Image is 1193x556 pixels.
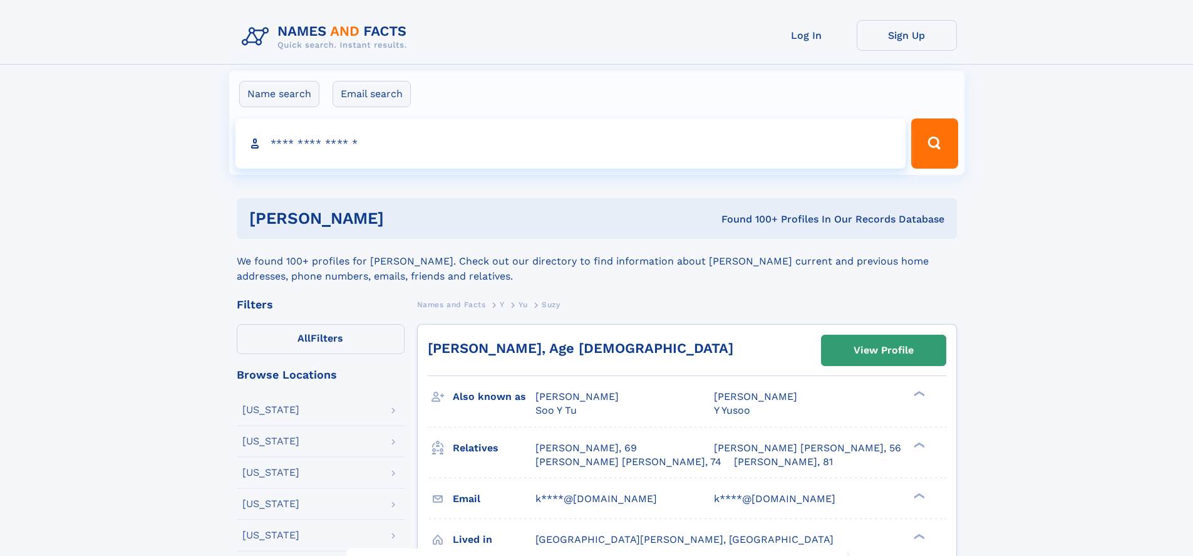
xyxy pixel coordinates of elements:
button: Search Button [911,118,958,169]
a: View Profile [822,335,946,365]
div: ❯ [911,532,926,540]
div: ❯ [911,441,926,449]
span: All [297,332,311,344]
span: Soo Y Tu [535,404,577,416]
span: Y Yusoo [714,404,750,416]
div: [US_STATE] [242,436,299,446]
label: Name search [239,81,319,107]
a: [PERSON_NAME], 69 [535,441,637,455]
label: Email search [333,81,411,107]
a: Yu [519,296,527,312]
h1: [PERSON_NAME] [249,211,553,226]
h3: Relatives [453,438,535,459]
div: Browse Locations [237,369,405,380]
span: [PERSON_NAME] [714,391,797,402]
a: [PERSON_NAME] [PERSON_NAME], 74 [535,455,721,469]
img: Logo Names and Facts [237,20,417,54]
a: Sign Up [857,20,957,51]
a: [PERSON_NAME], 81 [734,455,833,469]
h3: Lived in [453,529,535,550]
span: Yu [519,300,527,309]
a: Names and Facts [417,296,486,312]
div: View Profile [854,336,914,365]
span: Y [500,300,505,309]
h3: Also known as [453,386,535,407]
div: ❯ [911,491,926,500]
div: Found 100+ Profiles In Our Records Database [552,212,944,226]
span: [PERSON_NAME] [535,391,619,402]
div: [US_STATE] [242,530,299,540]
a: Y [500,296,505,312]
a: [PERSON_NAME], Age [DEMOGRAPHIC_DATA] [428,340,733,356]
label: Filters [237,324,405,354]
span: Suzy [542,300,560,309]
div: [US_STATE] [242,405,299,415]
div: We found 100+ profiles for [PERSON_NAME]. Check out our directory to find information about [PERS... [237,239,957,284]
a: Log In [757,20,857,51]
input: search input [235,118,906,169]
div: Filters [237,299,405,310]
a: [PERSON_NAME] [PERSON_NAME], 56 [714,441,901,455]
div: ❯ [911,390,926,398]
h3: Email [453,488,535,510]
div: [US_STATE] [242,499,299,509]
div: [US_STATE] [242,468,299,478]
span: [GEOGRAPHIC_DATA][PERSON_NAME], [GEOGRAPHIC_DATA] [535,533,834,545]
